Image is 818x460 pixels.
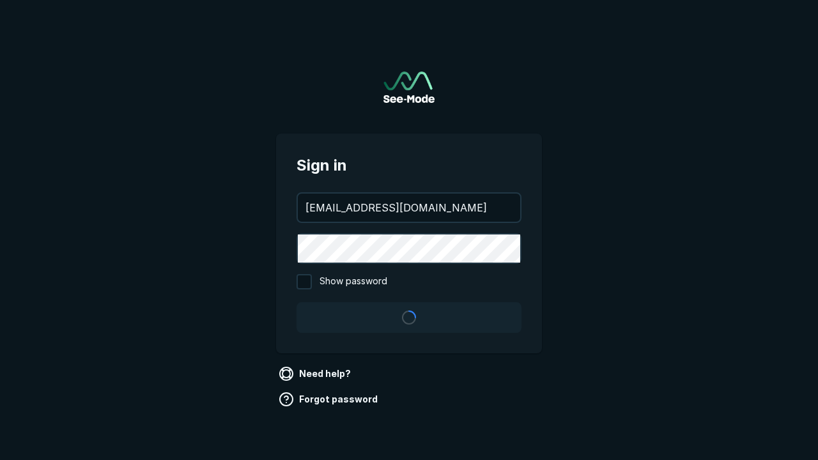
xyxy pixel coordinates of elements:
img: See-Mode Logo [383,72,435,103]
a: Need help? [276,364,356,384]
span: Show password [320,274,387,289]
a: Forgot password [276,389,383,410]
span: Sign in [297,154,521,177]
input: your@email.com [298,194,520,222]
a: Go to sign in [383,72,435,103]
